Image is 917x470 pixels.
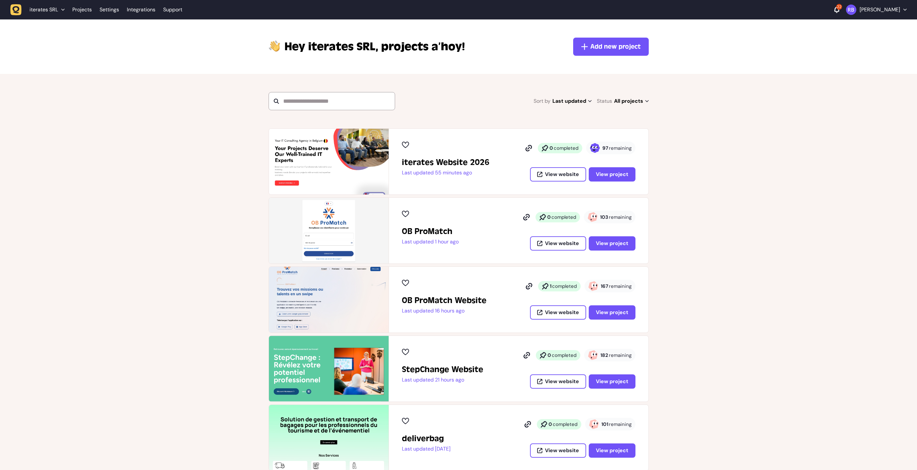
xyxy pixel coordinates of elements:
span: remaining [609,352,632,358]
h2: deliverbag [402,433,451,444]
span: iterates SRL [30,6,58,13]
strong: 97 [602,145,608,151]
button: Add new project [573,38,649,56]
button: View website [530,167,586,182]
span: View website [545,241,579,246]
strong: 101 [601,421,608,428]
p: [PERSON_NAME] [860,6,900,13]
span: View website [545,448,579,453]
button: View project [589,443,635,458]
strong: 182 [600,352,608,358]
strong: 167 [601,283,608,289]
p: Last updated 16 hours ago [402,308,487,314]
img: Rodolphe Balay [846,5,856,15]
span: Sort by [534,97,550,106]
button: View project [589,305,635,320]
span: View website [545,310,579,315]
p: Last updated 1 hour ago [402,239,459,245]
button: [PERSON_NAME] [846,5,907,15]
span: View project [596,448,628,453]
span: View project [596,310,628,315]
span: completed [551,214,576,220]
span: View website [545,172,579,177]
span: remaining [609,421,632,428]
span: View project [596,379,628,384]
button: View project [589,236,635,251]
strong: 1 [550,283,551,289]
a: Integrations [127,4,155,16]
h2: OB ProMatch [402,226,459,237]
span: View project [596,241,628,246]
a: Settings [100,4,119,16]
div: 22 [836,4,842,10]
strong: 0 [549,421,552,428]
button: View website [530,374,586,389]
strong: 0 [547,214,551,220]
span: Status [597,97,612,106]
button: View website [530,236,586,251]
p: Last updated [DATE] [402,446,451,452]
span: completed [553,421,577,428]
strong: 0 [549,145,553,151]
span: completed [554,145,578,151]
p: projects a’hoy! [284,39,465,54]
span: All projects [614,97,649,106]
strong: 0 [548,352,551,358]
img: OB ProMatch [269,198,389,264]
button: View project [589,374,635,389]
span: Add new project [590,42,641,51]
img: iterates Website 2026 [269,129,389,194]
h2: iterates Website 2026 [402,157,489,168]
span: remaining [609,214,632,220]
h2: StepChange Website [402,364,483,375]
button: View website [530,305,586,320]
span: Last updated [552,97,592,106]
a: Projects [72,4,92,16]
span: completed [552,352,576,358]
span: remaining [609,145,632,151]
span: iterates SRL [284,39,379,54]
span: View project [596,172,628,177]
span: completed [552,283,577,289]
p: Last updated 55 minutes ago [402,170,489,176]
span: View website [545,379,579,384]
button: View website [530,443,586,458]
strong: 103 [600,214,608,220]
span: remaining [609,283,632,289]
img: hi-hand [269,39,281,52]
img: StepChange Website [269,336,389,402]
p: Last updated 21 hours ago [402,377,483,383]
h2: OB ProMatch Website [402,295,487,306]
button: iterates SRL [10,4,68,16]
a: Support [163,6,182,13]
button: View project [589,167,635,182]
img: OB ProMatch Website [269,267,389,333]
